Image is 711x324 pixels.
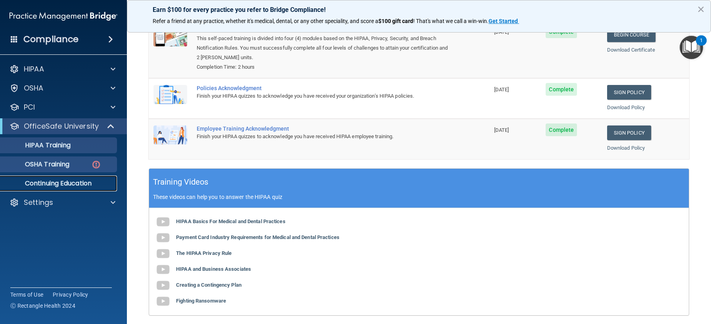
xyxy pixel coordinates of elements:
[24,64,44,74] p: HIPAA
[10,198,115,207] a: Settings
[24,83,44,93] p: OSHA
[546,123,577,136] span: Complete
[607,47,655,53] a: Download Certificate
[176,234,339,240] b: Payment Card Industry Requirements for Medical and Dental Practices
[197,85,450,91] div: Policies Acknowledgment
[153,6,685,13] p: Earn $100 for every practice you refer to Bridge Compliance!
[155,246,171,262] img: gray_youtube_icon.38fcd6cc.png
[5,179,113,187] p: Continuing Education
[494,127,509,133] span: [DATE]
[607,104,645,110] a: Download Policy
[91,160,101,170] img: danger-circle.6113f641.png
[10,102,115,112] a: PCI
[607,125,651,140] a: Sign Policy
[23,34,79,45] h4: Compliance
[378,18,413,24] strong: $100 gift card
[155,230,171,246] img: gray_youtube_icon.38fcd6cc.png
[197,125,450,132] div: Employee Training Acknowledgment
[197,132,450,141] div: Finish your HIPAA quizzes to acknowledge you have received HIPAA employee training.
[155,293,171,309] img: gray_youtube_icon.38fcd6cc.png
[5,160,69,168] p: OSHA Training
[155,214,171,230] img: gray_youtube_icon.38fcd6cc.png
[607,145,645,151] a: Download Policy
[697,3,705,15] button: Close
[153,194,685,200] p: These videos can help you to answer the HIPAA quiz
[197,62,450,72] div: Completion Time: 2 hours
[176,298,226,304] b: Fighting Ransomware
[680,36,703,59] button: Open Resource Center, 1 new notification
[494,87,509,93] span: [DATE]
[607,85,651,100] a: Sign Policy
[10,291,43,299] a: Terms of Use
[489,18,518,24] strong: Get Started
[700,40,703,51] div: 1
[153,175,209,189] h5: Training Videos
[24,102,35,112] p: PCI
[176,282,241,288] b: Creating a Contingency Plan
[489,18,519,24] a: Get Started
[176,266,251,272] b: HIPAA and Business Associates
[10,83,115,93] a: OSHA
[607,27,655,42] a: Begin Course
[10,121,115,131] a: OfficeSafe University
[197,34,450,62] div: This self-paced training is divided into four (4) modules based on the HIPAA, Privacy, Security, ...
[155,262,171,278] img: gray_youtube_icon.38fcd6cc.png
[413,18,489,24] span: ! That's what we call a win-win.
[494,29,509,35] span: [DATE]
[24,198,53,207] p: Settings
[53,291,88,299] a: Privacy Policy
[546,83,577,96] span: Complete
[153,18,378,24] span: Refer a friend at any practice, whether it's medical, dental, or any other speciality, and score a
[176,250,232,256] b: The HIPAA Privacy Rule
[10,8,117,24] img: PMB logo
[10,64,115,74] a: HIPAA
[24,121,99,131] p: OfficeSafe University
[10,302,75,310] span: Ⓒ Rectangle Health 2024
[197,91,450,101] div: Finish your HIPAA quizzes to acknowledge you have received your organization’s HIPAA policies.
[5,141,71,149] p: HIPAA Training
[155,278,171,293] img: gray_youtube_icon.38fcd6cc.png
[176,218,286,224] b: HIPAA Basics For Medical and Dental Practices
